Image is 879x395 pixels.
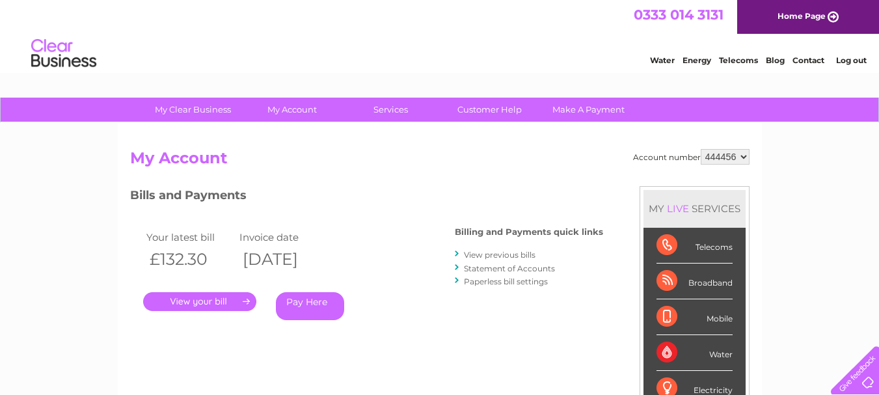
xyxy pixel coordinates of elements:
a: Telecoms [719,55,758,65]
div: MY SERVICES [643,190,746,227]
a: . [143,292,256,311]
h2: My Account [130,149,750,174]
td: Invoice date [236,228,330,246]
a: Blog [766,55,785,65]
a: Statement of Accounts [464,264,555,273]
td: Your latest bill [143,228,237,246]
a: Energy [683,55,711,65]
a: View previous bills [464,250,535,260]
a: My Account [238,98,345,122]
div: Account number [633,149,750,165]
div: Water [656,335,733,371]
h4: Billing and Payments quick links [455,227,603,237]
th: [DATE] [236,246,330,273]
h3: Bills and Payments [130,186,603,209]
a: Services [337,98,444,122]
img: logo.png [31,34,97,74]
a: Water [650,55,675,65]
a: Paperless bill settings [464,277,548,286]
a: Make A Payment [535,98,642,122]
div: Clear Business is a trading name of Verastar Limited (registered in [GEOGRAPHIC_DATA] No. 3667643... [133,7,748,63]
div: Mobile [656,299,733,335]
a: My Clear Business [139,98,247,122]
a: Log out [836,55,867,65]
div: Telecoms [656,228,733,264]
th: £132.30 [143,246,237,273]
a: Contact [792,55,824,65]
div: Broadband [656,264,733,299]
a: 0333 014 3131 [634,7,723,23]
a: Customer Help [436,98,543,122]
div: LIVE [664,202,692,215]
a: Pay Here [276,292,344,320]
